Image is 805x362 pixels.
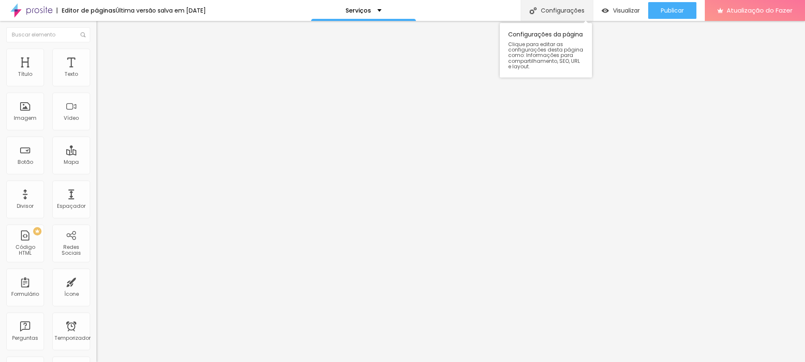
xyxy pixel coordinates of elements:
[55,334,91,341] font: Temporizador
[57,202,86,209] font: Espaçador
[16,243,35,256] font: Código HTML
[116,6,206,15] font: Última versão salva em [DATE]
[12,334,38,341] font: Perguntas
[508,30,583,39] font: Configurações da página
[648,2,696,19] button: Publicar
[6,27,90,42] input: Buscar elemento
[64,290,79,297] font: Ícone
[530,7,537,14] img: Ícone
[613,6,640,15] font: Visualizar
[64,114,79,122] font: Vídeo
[508,41,583,70] font: Clique para editar as configurações desta página como: Informações para compartilhamento, SEO, UR...
[18,70,32,78] font: Título
[18,158,33,165] font: Botão
[62,6,116,15] font: Editor de páginas
[541,6,584,15] font: Configurações
[345,6,371,15] font: Serviços
[602,7,609,14] img: view-1.svg
[661,6,684,15] font: Publicar
[96,21,805,362] iframe: Editor
[17,202,34,209] font: Divisor
[593,2,648,19] button: Visualizar
[80,32,86,37] img: Ícone
[65,70,78,78] font: Texto
[11,290,39,297] font: Formulário
[62,243,81,256] font: Redes Sociais
[14,114,36,122] font: Imagem
[727,6,792,15] font: Atualização do Fazer
[64,158,79,165] font: Mapa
